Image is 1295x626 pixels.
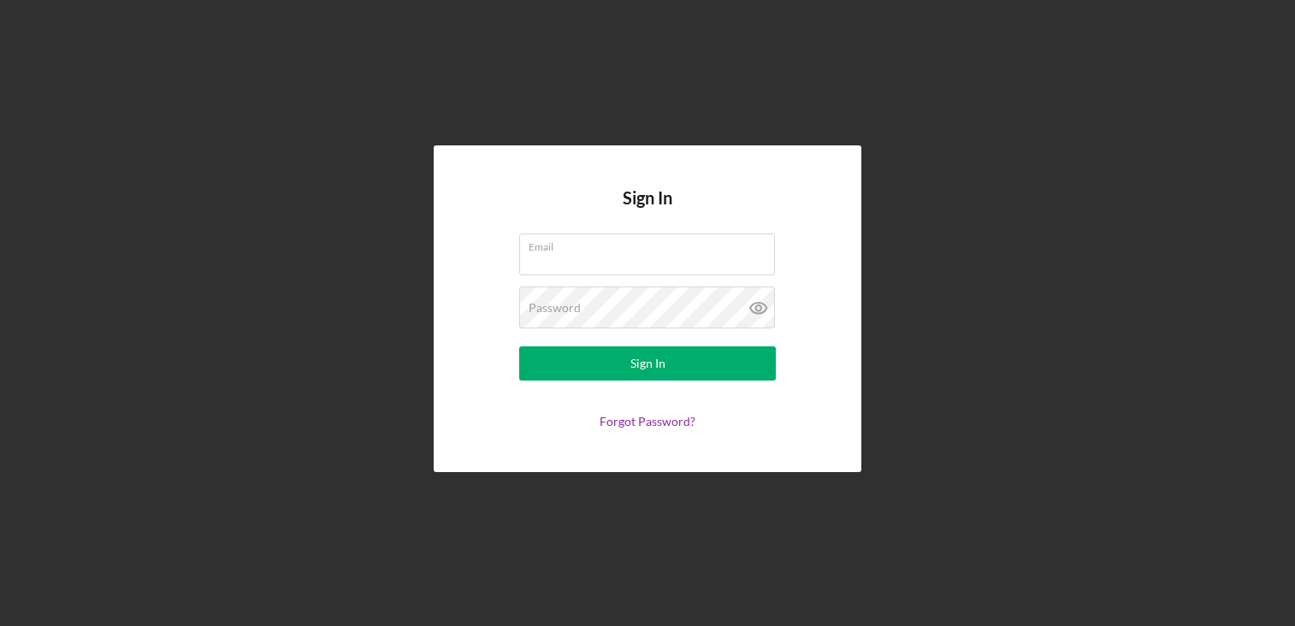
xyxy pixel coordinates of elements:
a: Forgot Password? [600,414,695,428]
div: Sign In [630,346,665,381]
button: Sign In [519,346,776,381]
h4: Sign In [623,188,672,233]
label: Password [529,301,581,315]
label: Email [529,234,775,253]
